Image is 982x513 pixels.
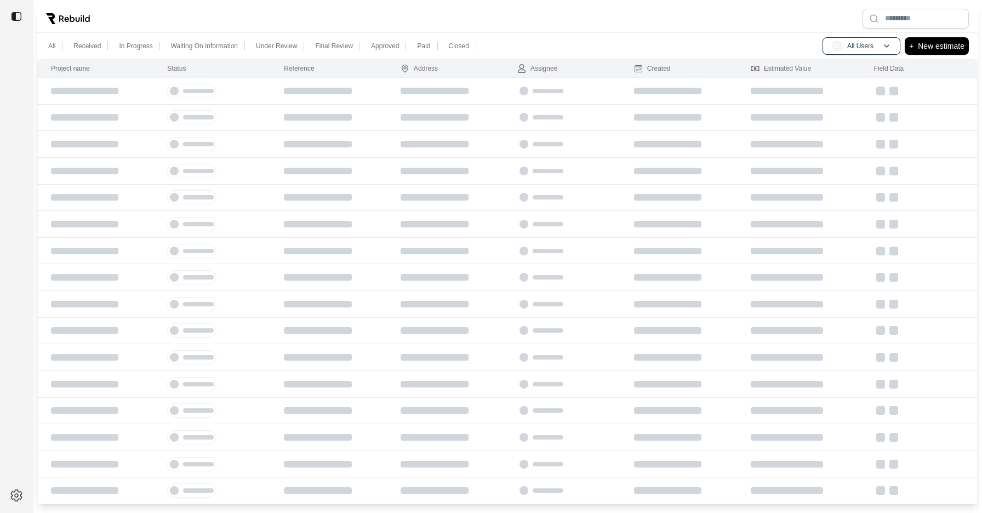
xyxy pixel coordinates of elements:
div: Assignee [517,64,557,73]
button: +New estimate [905,37,969,55]
img: Rebuild [46,13,90,24]
p: Final Review [315,42,353,50]
p: + [909,39,914,53]
div: Estimated Value [751,64,812,73]
p: Waiting On Information [171,42,238,50]
div: Project name [51,64,90,73]
p: Paid [417,42,430,50]
div: Field Data [874,64,904,73]
p: Closed [449,42,469,50]
div: Reference [284,64,314,73]
div: Created [634,64,671,73]
p: All Users [847,42,873,50]
p: Received [73,42,101,50]
p: All [48,42,55,50]
img: toggle sidebar [11,11,22,22]
div: Address [401,64,438,73]
span: AU [832,41,843,52]
p: In Progress [119,42,152,50]
button: AUAll Users [823,37,900,55]
p: Approved [371,42,399,50]
p: Under Review [256,42,297,50]
p: New estimate [918,39,964,53]
div: Status [167,64,186,73]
